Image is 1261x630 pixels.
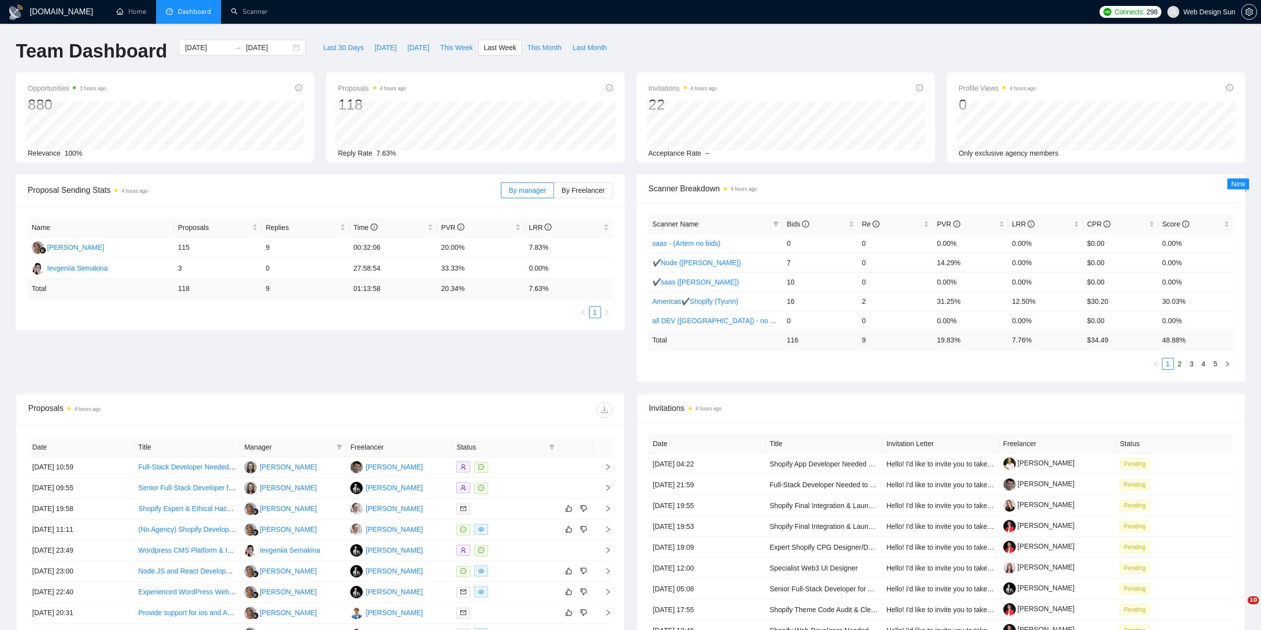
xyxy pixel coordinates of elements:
[350,567,423,574] a: YY[PERSON_NAME]
[234,44,242,52] span: swap-right
[244,587,317,595] a: MC[PERSON_NAME]
[1003,562,1016,574] img: c1rlM94zDiz4umbxy82VIoyh5gfdYSfjqZlQ5k6nxFCVSoeVjJM9O3ib3Vp8ivm6kD
[260,566,317,576] div: [PERSON_NAME]
[802,221,809,228] span: info-circle
[769,481,1037,489] a: Full-Stack Developer Needed to Build Caresify EMR / EHR Platform (Healthcare SaaS)
[580,309,586,315] span: left
[1103,8,1111,16] img: upwork-logo.png
[350,462,423,470] a: PP[PERSON_NAME]
[597,406,612,414] span: download
[783,291,858,311] td: 16
[509,186,546,194] span: By manager
[525,237,612,258] td: 7.83%
[589,306,601,318] li: 1
[769,522,1089,530] a: Shopify Final Integration & Launch - API, WordPress, Performance (90+ Mobile Score) - Pharma Theme
[231,7,268,16] a: searchScanner
[366,586,423,597] div: [PERSON_NAME]
[366,461,423,472] div: [PERSON_NAME]
[334,440,344,455] span: filter
[1003,584,1075,592] a: [PERSON_NAME]
[590,307,601,318] a: 1
[8,4,24,20] img: logo
[1120,563,1150,573] span: Pending
[572,42,606,53] span: Last Month
[478,485,484,491] span: message
[959,82,1036,94] span: Profile Views
[244,567,317,574] a: MC[PERSON_NAME]
[563,565,575,577] button: like
[28,218,174,237] th: Name
[244,586,257,598] img: MC
[1087,220,1110,228] span: CPR
[371,224,378,230] span: info-circle
[28,149,60,157] span: Relevance
[174,237,262,258] td: 115
[1003,459,1075,467] a: [PERSON_NAME]
[565,505,572,513] span: like
[252,508,259,515] img: gigradar-bm.png
[953,221,960,228] span: info-circle
[244,483,317,491] a: OB[PERSON_NAME]
[1120,480,1153,488] a: Pending
[547,440,557,455] span: filter
[1120,605,1153,613] a: Pending
[138,546,404,554] a: Wordpress CMS Platform & Immersive 360 8k Video Interface with Multimedia Popups
[1248,596,1259,604] span: 10
[460,526,466,532] span: message
[440,42,473,53] span: This Week
[80,86,106,91] time: 3 hours ago
[525,279,612,298] td: 7.63 %
[116,7,146,16] a: homeHome
[858,253,933,272] td: 0
[350,482,363,494] img: YY
[1224,361,1230,367] span: right
[649,95,717,114] div: 22
[244,503,257,515] img: MC
[649,149,702,157] span: Acceptance Rate
[260,607,317,618] div: [PERSON_NAME]
[252,529,259,536] img: gigradar-bm.png
[244,523,257,536] img: MC
[1008,291,1084,311] td: 12.50%
[578,503,590,515] button: dislike
[580,505,587,513] span: dislike
[1182,221,1189,228] span: info-circle
[437,279,525,298] td: 20.34 %
[578,523,590,535] button: dislike
[580,609,587,617] span: dislike
[375,42,396,53] span: [DATE]
[246,42,291,53] input: End date
[174,258,262,279] td: 3
[565,609,572,617] span: like
[349,279,437,298] td: 01:13:58
[244,482,257,494] img: OB
[933,291,1008,311] td: 31.25%
[1003,499,1016,512] img: c1lA9BsF5ekLmkb4qkoMBbm_RNtTuon5aV-MajedG1uHbc9xb_758DYF03Xihb5AW5
[1227,596,1251,620] iframe: Intercom live chat
[39,247,46,254] img: gigradar-bm.png
[597,402,612,418] button: download
[366,545,423,556] div: [PERSON_NAME]
[234,44,242,52] span: to
[28,82,106,94] span: Opportunities
[1028,221,1035,228] span: info-circle
[244,504,317,512] a: MC[PERSON_NAME]
[1003,521,1075,529] a: [PERSON_NAME]
[1120,500,1150,511] span: Pending
[545,224,551,230] span: info-circle
[653,239,721,247] a: saas - (Artem no bids)
[1210,358,1221,369] a: 5
[773,221,779,227] span: filter
[47,242,104,253] div: [PERSON_NAME]
[435,40,478,56] button: This Week
[369,40,402,56] button: [DATE]
[567,40,612,56] button: Last Month
[563,523,575,535] button: like
[380,86,406,91] time: 4 hours ago
[1242,8,1257,16] span: setting
[563,607,575,619] button: like
[349,237,437,258] td: 00:32:06
[350,607,363,619] img: IT
[460,589,466,595] span: mail
[565,567,572,575] span: like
